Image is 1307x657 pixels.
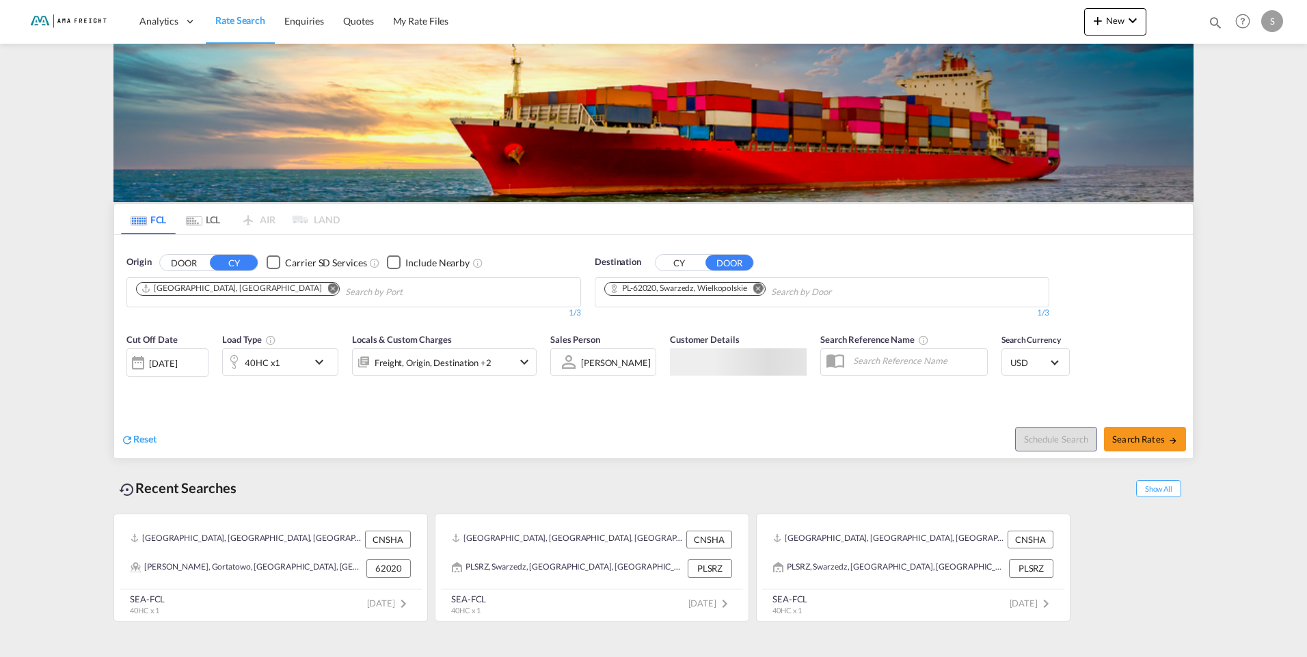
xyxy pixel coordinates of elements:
div: CNSHA [365,531,411,548]
span: Rate Search [215,14,265,26]
div: 1/3 [595,307,1049,319]
span: Quotes [343,15,373,27]
md-pagination-wrapper: Use the left and right arrow keys to navigate between tabs [121,204,340,234]
div: [DATE] [126,348,208,377]
span: Destination [595,255,641,269]
span: Cut Off Date [126,334,178,345]
md-datepicker: Select [126,376,137,394]
div: OriginDOOR CY Checkbox No InkUnchecked: Search for CY (Container Yard) services for all selected ... [114,235,1193,458]
input: Chips input. [345,281,475,303]
span: New [1090,15,1141,26]
div: Freight Origin Destination Destination Custom Factory Stuffingicon-chevron-down [352,348,537,376]
span: My Rate Files [393,15,449,27]
span: [DATE] [367,598,412,609]
md-chips-wrap: Chips container. Use arrow keys to select chips. [134,278,481,303]
div: icon-refreshReset [121,432,157,447]
img: f843cad07f0a11efa29f0335918cc2fb.png [21,6,113,37]
div: CNSHA [686,531,732,548]
div: SEA-FCL [772,593,807,605]
md-icon: icon-chevron-right [395,596,412,612]
div: 40HC x1 [245,353,280,372]
span: Search Currency [1001,335,1061,345]
md-icon: icon-refresh [121,434,133,446]
div: PLSRZ, Swarzedz, Poland, Eastern Europe , Europe [452,559,684,577]
div: Recent Searches [113,473,242,503]
md-icon: icon-magnify [1208,15,1223,30]
div: S [1261,10,1283,32]
div: PLSRZ, Swarzedz, Poland, Eastern Europe , Europe [773,559,1006,577]
recent-search-card: [GEOGRAPHIC_DATA], [GEOGRAPHIC_DATA], [GEOGRAPHIC_DATA], [GEOGRAPHIC_DATA] & [GEOGRAPHIC_DATA], [... [435,514,749,621]
div: Include Nearby [405,256,470,270]
div: Garby, Gortatowo, Jasin, Kruszewnia, Łowęcin, Rabowice, Sarbinowo, Swarzedz, Swarzędz, Zalasewo, ... [131,559,363,577]
md-icon: icon-chevron-down [516,354,533,370]
div: PLSRZ [688,559,732,577]
button: Remove [744,283,765,296]
recent-search-card: [GEOGRAPHIC_DATA], [GEOGRAPHIC_DATA], [GEOGRAPHIC_DATA], [GEOGRAPHIC_DATA] & [GEOGRAPHIC_DATA], [... [113,514,428,621]
span: 40HC x 1 [451,606,481,615]
div: Help [1231,10,1261,34]
div: SEA-FCL [130,593,165,605]
md-select: Sales Person: Sandra Koch [580,352,652,372]
span: Locals & Custom Charges [352,334,452,345]
md-icon: Unchecked: Search for CY (Container Yard) services for all selected carriers.Checked : Search for... [369,257,380,268]
div: SEA-FCL [451,593,486,605]
md-icon: icon-plus 400-fg [1090,12,1106,29]
div: CNSHA [1008,531,1053,548]
span: Search Reference Name [820,334,929,345]
div: Press delete to remove this chip. [609,283,750,294]
span: [DATE] [1010,598,1054,609]
span: 40HC x 1 [772,606,802,615]
input: Search by Door [771,281,901,303]
div: Freight Origin Destination Destination Custom Factory Stuffing [375,353,491,372]
span: Origin [126,255,151,269]
md-icon: icon-chevron-down [1124,12,1141,29]
span: Help [1231,10,1254,33]
div: [DATE] [149,357,177,369]
span: [DATE] [688,598,733,609]
button: DOOR [705,255,753,270]
button: Note: By default Schedule search will only considerorigin ports, destination ports and cut off da... [1015,427,1097,451]
div: 1/3 [126,307,581,319]
div: PLSRZ [1009,559,1053,577]
span: Show All [1136,480,1181,497]
md-icon: icon-chevron-right [716,596,733,612]
span: Analytics [139,14,178,28]
span: Enquiries [284,15,324,27]
div: PL-62020, Swarzedz, Wielkopolskie [609,283,747,294]
md-icon: icon-information-outline [265,335,276,346]
md-select: Select Currency: $ USDUnited States Dollar [1009,352,1062,372]
div: Carrier SD Services [285,256,366,270]
span: Sales Person [550,334,600,345]
md-icon: Unchecked: Ignores neighbouring ports when fetching rates.Checked : Includes neighbouring ports w... [472,257,483,268]
div: [PERSON_NAME] [581,357,651,368]
span: USD [1010,357,1049,369]
recent-search-card: [GEOGRAPHIC_DATA], [GEOGRAPHIC_DATA], [GEOGRAPHIC_DATA], [GEOGRAPHIC_DATA] & [GEOGRAPHIC_DATA], [... [756,514,1070,621]
button: CY [210,255,258,270]
md-checkbox: Checkbox No Ink [387,255,470,270]
div: CNSHA, Shanghai, China, Greater China & Far East Asia, Asia Pacific [773,531,1004,548]
md-icon: Your search will be saved by the below given name [918,335,929,346]
button: Remove [319,283,339,296]
span: Reset [133,433,157,445]
md-tab-item: FCL [121,204,176,234]
md-icon: icon-chevron-down [311,354,334,370]
div: Shanghai, CNSHA [141,283,321,294]
img: LCL+%26+FCL+BACKGROUND.png [113,44,1194,202]
md-icon: icon-chevron-right [1038,596,1054,612]
input: Search Reference Name [846,350,987,371]
md-icon: icon-arrow-right [1168,436,1178,445]
button: DOOR [160,255,208,270]
div: Press delete to remove this chip. [141,283,324,294]
div: CNSHA, Shanghai, China, Greater China & Far East Asia, Asia Pacific [131,531,362,548]
span: Search Rates [1112,434,1178,445]
button: CY [656,255,703,270]
span: 40HC x 1 [130,606,159,615]
button: Search Ratesicon-arrow-right [1104,427,1186,451]
md-chips-wrap: Chips container. Use arrow keys to select chips. [602,278,906,303]
md-tab-item: LCL [176,204,230,234]
md-checkbox: Checkbox No Ink [267,255,366,270]
button: icon-plus 400-fgNewicon-chevron-down [1084,8,1146,36]
div: 62020 [366,559,411,577]
div: 40HC x1icon-chevron-down [222,348,338,376]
